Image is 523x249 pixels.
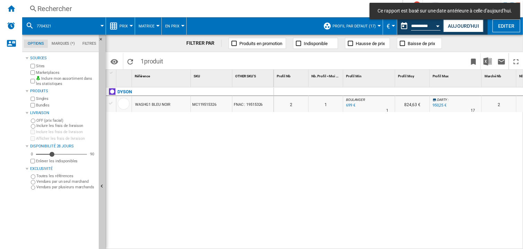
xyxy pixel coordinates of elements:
span: produit [144,58,163,65]
div: Disponibilité 28 Jours [30,144,96,149]
div: Marché Nb Sort None [483,70,516,80]
div: Sort None [192,70,232,80]
div: Mise à jour : jeudi 29 août 2024 23:00 [345,102,355,109]
button: md-calendar [397,19,411,33]
input: Inclure les frais de livraison [31,124,35,129]
div: WASHG1 BLEU NOIR [135,97,170,113]
input: Inclure mon assortiment dans les statistiques [30,77,35,86]
span: Ce rapport est basé sur une date antérieure à celle d'aujourd'hui. [376,8,514,15]
div: Profil Max Sort None [431,70,481,80]
div: Rechercher [37,4,384,14]
div: Sort None [483,70,516,80]
label: Sites [36,63,96,69]
div: Profil Min Sort None [345,70,395,80]
button: Envoyer ce rapport par email [495,53,508,69]
span: Profil par défaut (17) [333,24,376,28]
span: Référence [135,74,150,78]
md-slider: Disponibilité [36,151,87,158]
div: Sort None [118,70,132,80]
button: Plein écran [509,53,523,69]
span: Profil Moy [398,74,414,78]
button: Prix [119,17,131,35]
button: En Prix [165,17,183,35]
div: Mise à jour : jeudi 29 août 2024 23:00 [432,102,446,109]
div: Ce rapport est basé sur une date antérieure à celle d'aujourd'hui. [397,17,442,35]
button: Créer un favoris [467,53,480,69]
span: Produits en promotion [239,41,282,46]
div: Sources [30,55,96,61]
span: OTHER SKU'S [235,74,256,78]
span: Prix [119,24,128,28]
input: Bundles [30,103,35,108]
button: Options [107,55,121,68]
button: Profil par défaut (17) [333,17,379,35]
span: 7704321 [37,24,51,28]
div: Profil par défaut (17) [323,17,379,35]
label: Inclure mon assortiment dans les statistiques [36,76,96,87]
div: Nb. Profil < Moi Sort None [310,70,343,80]
input: Toutes les références [31,174,35,179]
label: Inclure les frais de livraison [36,129,96,135]
label: OFF (prix facial) [36,118,96,123]
div: Sort None [310,70,343,80]
span: En Prix [165,24,179,28]
span: Profil Min [346,74,362,78]
button: Baisse de prix [397,38,442,49]
div: Exclusivité [30,166,96,172]
input: Sites [30,64,35,68]
button: Télécharger au format Excel [481,53,495,69]
div: Livraison [30,110,96,116]
md-tab-item: Marques (*) [48,40,79,48]
div: 2 [274,96,308,112]
img: mysite-bg-18x18.png [36,76,40,80]
span: BOULANGER [346,98,365,102]
div: Sort None [234,70,274,80]
span: Profil Max [433,74,449,78]
input: Afficher les frais de livraison [30,136,35,141]
input: Singles [30,97,35,101]
div: Sort None [275,70,308,80]
button: Produits en promotion [229,38,286,49]
span: Profil Nb [277,74,291,78]
button: 7704321 [37,17,58,35]
button: Editer [493,19,520,32]
span: Matrice [139,24,154,28]
md-tab-item: Filtres [79,40,100,48]
div: Sort None [345,70,395,80]
label: Toutes les références [36,173,96,179]
span: SKU [194,74,200,78]
div: FNAC : 19515326 [232,96,274,112]
label: Afficher les frais de livraison [36,136,96,141]
label: Bundles [36,103,96,108]
button: Hausse de prix [345,38,390,49]
div: 0 [29,152,35,157]
div: MC119515326 [191,96,232,112]
div: € [387,17,393,35]
button: Matrice [139,17,158,35]
label: Vendues par plusieurs marchands [36,184,96,190]
span: DARTY [437,98,447,102]
div: Profil Nb Sort None [275,70,308,80]
span: Hausse de prix [356,41,385,46]
span: Indisponible [304,41,328,46]
span: 1 [137,53,167,68]
button: Recharger [123,53,137,69]
div: Profil Moy Sort None [397,70,429,80]
input: Afficher les frais de livraison [30,159,35,163]
span: Baisse de prix [408,41,435,46]
div: Sort None [397,70,429,80]
div: 90 [88,152,96,157]
label: Inclure les frais de livraison [36,123,96,128]
input: Inclure les frais de livraison [30,130,35,134]
span: € [387,23,390,30]
div: Délai de livraison : 17 jours [471,107,475,114]
button: Open calendar [432,19,444,31]
img: excel-24x24.png [484,57,492,66]
div: Sort None [133,70,190,80]
label: Vendues par un seul marchand [36,179,96,184]
label: Singles [36,96,96,101]
input: OFF (prix facial) [31,119,35,123]
label: Enlever les indisponibles [36,158,96,164]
